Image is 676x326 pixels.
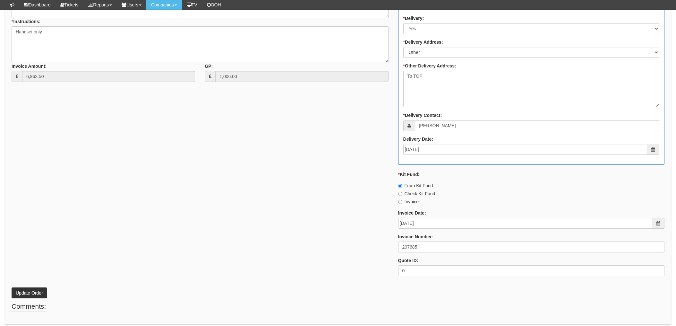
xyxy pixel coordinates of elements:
[12,63,47,69] label: Invoice Amount:
[12,287,47,298] button: Update Order
[12,18,40,25] label: Instructions:
[403,15,424,22] label: Delivery:
[403,136,433,142] label: Delivery Date:
[398,200,402,204] input: Invoice
[398,192,402,196] input: Check Kit Fund
[398,182,433,189] label: From Kit Fund
[398,233,433,240] label: Invoice Number:
[398,184,402,188] input: From Kit Fund
[398,198,419,205] label: Invoice
[12,302,46,312] legend: Comments:
[12,26,389,63] textarea: Handset only
[403,71,659,107] textarea: To TOP
[398,190,435,197] label: Check Kit Fund
[205,63,213,69] label: GP:
[398,171,420,178] label: Kit Fund:
[403,63,456,69] label: Other Delivery Address:
[403,39,443,45] label: Delivery Address:
[403,112,442,119] label: Delivery Contact:
[398,257,418,264] label: Quote ID:
[398,210,426,216] label: Invoice Date:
